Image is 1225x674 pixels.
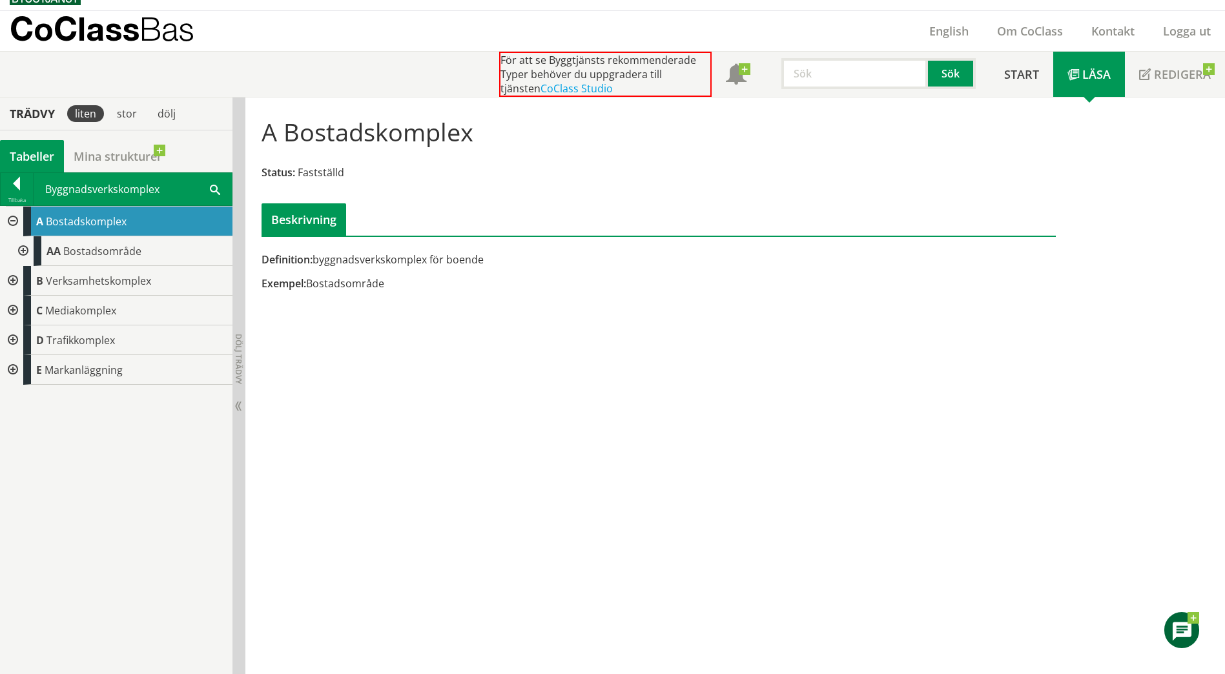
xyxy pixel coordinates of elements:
[109,105,145,122] div: stor
[540,81,613,96] a: CoClass Studio
[46,244,61,258] span: AA
[262,252,784,267] div: byggnadsverkskomplex för boende
[36,333,44,347] span: D
[36,363,42,377] span: E
[1125,52,1225,97] a: Redigera
[1077,23,1149,39] a: Kontakt
[10,21,194,36] p: CoClass
[726,65,746,86] span: Notifikationer
[262,276,784,291] div: Bostadsområde
[262,252,313,267] span: Definition:
[262,276,306,291] span: Exempel:
[46,214,127,229] span: Bostadskomplex
[46,274,151,288] span: Verksamhetskomplex
[1,195,33,205] div: Tillbaka
[983,23,1077,39] a: Om CoClass
[262,117,473,146] h1: A Bostadskomplex
[67,105,104,122] div: liten
[36,214,43,229] span: A
[36,303,43,318] span: C
[45,303,116,318] span: Mediakomplex
[262,203,346,236] div: Beskrivning
[1004,66,1039,82] span: Start
[1154,66,1211,82] span: Redigera
[46,333,115,347] span: Trafikkomplex
[63,244,141,258] span: Bostadsområde
[262,165,295,179] span: Status:
[1053,52,1125,97] a: Läsa
[298,165,344,179] span: Fastställd
[499,52,712,97] div: För att se Byggtjänsts rekommenderade Typer behöver du uppgradera till tjänsten
[210,182,220,196] span: Sök i tabellen
[64,140,172,172] a: Mina strukturer
[1082,66,1111,82] span: Läsa
[915,23,983,39] a: English
[45,363,123,377] span: Markanläggning
[10,11,222,51] a: CoClassBas
[1149,23,1225,39] a: Logga ut
[150,105,183,122] div: dölj
[34,173,232,205] div: Byggnadsverkskomplex
[10,236,232,266] div: Gå till informationssidan för CoClass Studio
[781,58,928,89] input: Sök
[3,107,62,121] div: Trädvy
[36,274,43,288] span: B
[928,58,976,89] button: Sök
[139,10,194,48] span: Bas
[990,52,1053,97] a: Start
[233,334,244,384] span: Dölj trädvy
